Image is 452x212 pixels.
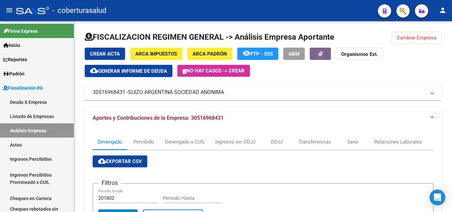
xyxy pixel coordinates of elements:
span: - coberturasalud [52,3,106,18]
div: Transferencias [298,138,331,146]
div: Ingresos sin DDJJ [215,138,255,146]
button: No hay casos -> Crear [177,65,250,77]
mat-icon: cloud_download [90,66,98,74]
strong: Organismos Ext. [341,51,378,57]
div: Open Intercom Messenger [429,190,445,205]
div: Percibido [133,138,154,146]
h1: FISCALIZACION REGIMEN GENERAL -> Análisis Empresa Aportante [85,32,334,42]
span: Padrón [3,70,24,77]
button: Generar informe de deuda [85,65,172,77]
h3: Filtros [98,178,121,188]
span: Generar informe de deuda [98,68,167,74]
span: ABM [289,51,299,57]
div: Devengado [98,138,122,146]
button: ARCA Impuestos [130,48,182,60]
span: Aportes y Contribuciones de la Empresa: 30516968431 [93,115,224,121]
mat-icon: remove_red_eye [243,49,250,57]
button: Cambiar Empresa [391,32,441,44]
span: ARCA Padrón [193,51,227,57]
div: Devengado x CUIL [165,138,205,146]
span: Reportes [3,56,27,63]
span: Inicio [3,42,20,49]
span: Cambiar Empresa [397,35,436,41]
div: DDJJ [271,138,283,146]
span: SUIZO ARGENTINA SOCIEDAD ANONIMA [128,89,224,96]
button: Organismos Ext. [336,48,383,60]
span: Exportar CSV [98,158,142,164]
span: No hay casos -> Crear [183,68,245,74]
mat-panel-title: 30516968431 - [93,89,426,96]
mat-icon: person [439,6,447,14]
button: Crear Acta [85,48,125,60]
mat-expansion-panel-header: 30516968431 -SUIZO ARGENTINA SOCIEDAD ANONIMA [85,84,441,100]
div: Sano [347,138,358,146]
mat-expansion-panel-header: Aportes y Contribuciones de la Empresa: 30516968431 [85,107,441,129]
mat-icon: menu [5,6,13,14]
button: ARCA Padrón [187,48,232,60]
button: Exportar CSV [93,155,147,167]
mat-icon: cloud_download [98,157,106,165]
span: Crear Acta [90,51,120,57]
span: Fiscalización RG [3,84,43,92]
span: FTP - SSS [250,51,273,57]
span: Firma Express [3,27,38,35]
button: ABM [283,48,305,60]
span: ARCA Impuestos [135,51,177,57]
button: FTP - SSS [237,48,278,60]
div: Relaciones Laborales [374,138,422,146]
